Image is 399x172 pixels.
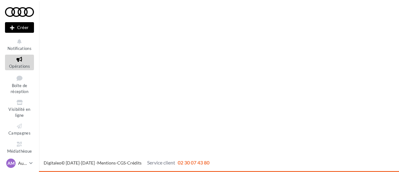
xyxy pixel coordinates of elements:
[127,160,142,165] a: Crédits
[5,157,34,169] a: AM Audi MONTARGIS
[8,107,30,118] span: Visibilité en ligne
[5,22,34,33] button: Créer
[147,160,175,165] span: Service client
[5,55,34,70] a: Opérations
[18,160,27,166] p: Audi MONTARGIS
[7,160,15,166] span: AM
[44,160,209,165] span: © [DATE]-[DATE] - - -
[5,73,34,96] a: Boîte de réception
[178,160,209,165] span: 02 30 07 43 80
[9,64,30,69] span: Opérations
[5,140,34,155] a: Médiathèque
[5,22,34,33] div: Nouvelle campagne
[8,130,31,135] span: Campagnes
[7,149,32,154] span: Médiathèque
[5,37,34,52] button: Notifications
[11,83,28,94] span: Boîte de réception
[7,46,31,51] span: Notifications
[5,121,34,137] a: Campagnes
[117,160,126,165] a: CGS
[97,160,116,165] a: Mentions
[44,160,61,165] a: Digitaleo
[5,98,34,119] a: Visibilité en ligne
